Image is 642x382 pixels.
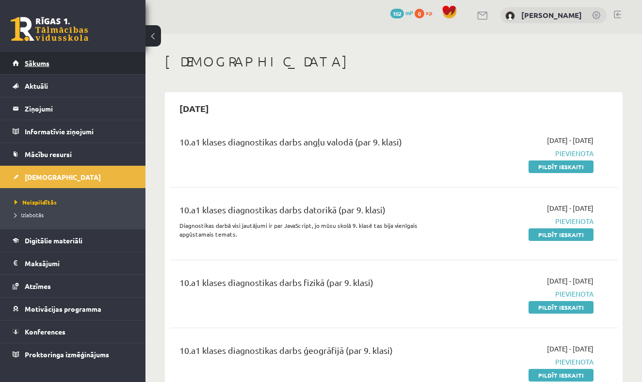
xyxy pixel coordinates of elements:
a: Konferences [13,320,133,343]
a: Proktoringa izmēģinājums [13,343,133,366]
h1: [DEMOGRAPHIC_DATA] [165,53,623,70]
span: [DATE] - [DATE] [547,135,594,145]
a: Pildīt ieskaiti [529,301,594,314]
span: Pievienota [465,148,594,159]
div: 10.a1 klases diagnostikas darbs fizikā (par 9. klasi) [179,276,450,294]
span: [DEMOGRAPHIC_DATA] [25,173,101,181]
span: Izlabotās [15,211,44,219]
span: Aktuāli [25,81,48,90]
span: xp [426,9,432,16]
a: Pildīt ieskaiti [529,228,594,241]
a: Izlabotās [15,210,136,219]
span: Pievienota [465,357,594,367]
span: Pievienota [465,216,594,226]
a: Maksājumi [13,252,133,274]
a: Ziņojumi [13,97,133,120]
a: [PERSON_NAME] [521,10,582,20]
a: Pildīt ieskaiti [529,369,594,382]
span: Atzīmes [25,282,51,290]
span: 102 [390,9,404,18]
span: Konferences [25,327,65,336]
span: mP [405,9,413,16]
span: Pievienota [465,289,594,299]
span: Mācību resursi [25,150,72,159]
h2: [DATE] [170,97,219,120]
span: Motivācijas programma [25,304,101,313]
span: Sākums [25,59,49,67]
span: Digitālie materiāli [25,236,82,245]
span: [DATE] - [DATE] [547,276,594,286]
a: Mācību resursi [13,143,133,165]
a: 102 mP [390,9,413,16]
span: 0 [415,9,424,18]
a: Digitālie materiāli [13,229,133,252]
a: Pildīt ieskaiti [529,160,594,173]
img: Yulia Gorbacheva [505,11,515,21]
a: Neizpildītās [15,198,136,207]
legend: Maksājumi [25,252,133,274]
a: Informatīvie ziņojumi [13,120,133,143]
a: Motivācijas programma [13,298,133,320]
span: [DATE] - [DATE] [547,344,594,354]
legend: Ziņojumi [25,97,133,120]
span: Neizpildītās [15,198,57,206]
p: Diagnostikas darbā visi jautājumi ir par JavaScript, jo mūsu skolā 9. klasē tas bija vienīgais ap... [179,221,450,239]
legend: Informatīvie ziņojumi [25,120,133,143]
span: Proktoringa izmēģinājums [25,350,109,359]
a: [DEMOGRAPHIC_DATA] [13,166,133,188]
div: 10.a1 klases diagnostikas darbs datorikā (par 9. klasi) [179,203,450,221]
a: Aktuāli [13,75,133,97]
a: Sākums [13,52,133,74]
div: 10.a1 klases diagnostikas darbs ģeogrāfijā (par 9. klasi) [179,344,450,362]
div: 10.a1 klases diagnostikas darbs angļu valodā (par 9. klasi) [179,135,450,153]
a: Rīgas 1. Tālmācības vidusskola [11,17,88,41]
span: [DATE] - [DATE] [547,203,594,213]
a: Atzīmes [13,275,133,297]
a: 0 xp [415,9,437,16]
